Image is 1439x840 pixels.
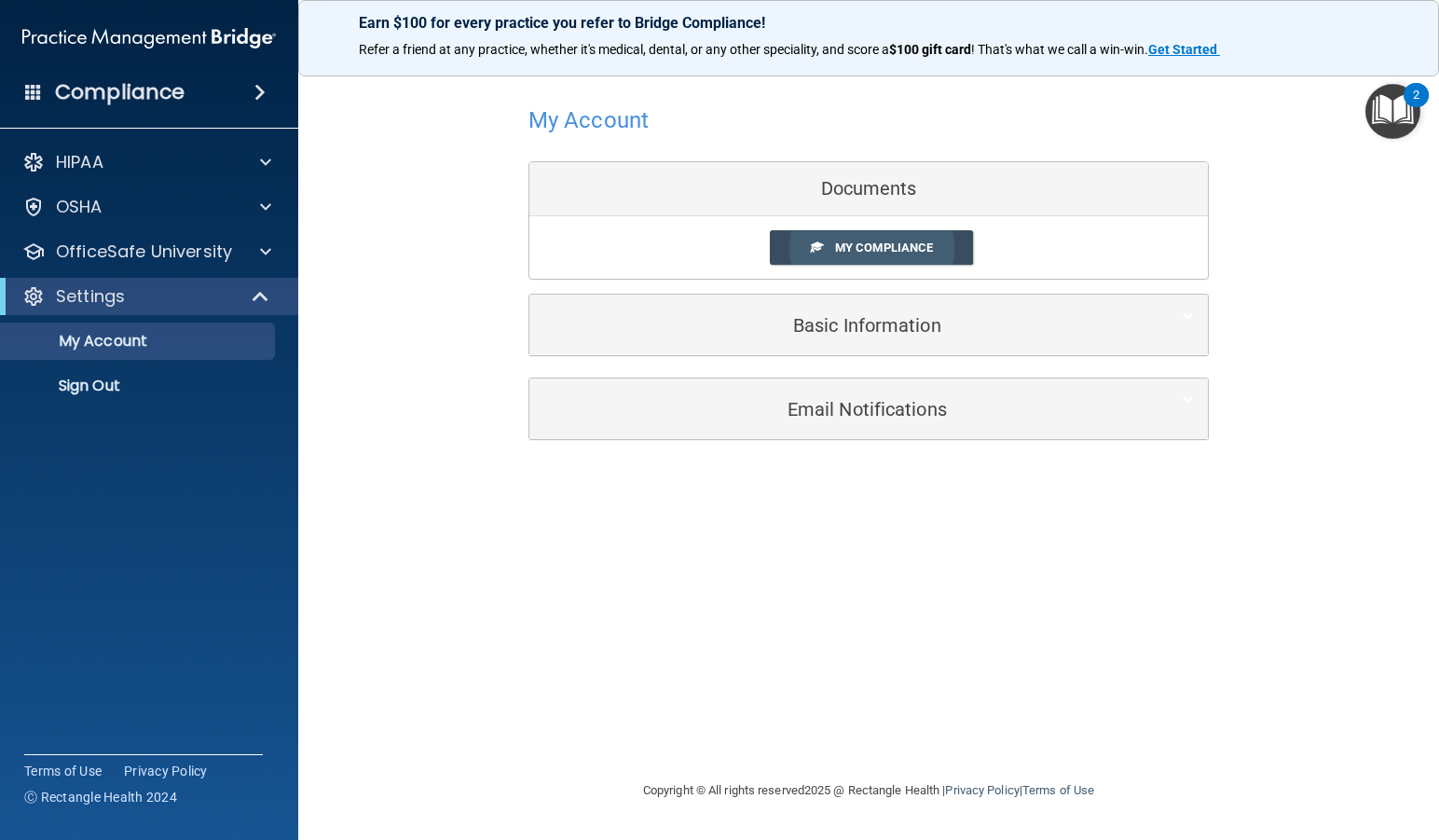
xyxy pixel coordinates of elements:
span: Refer a friend at any practice, whether it's medical, dental, or any other speciality, and score a [359,42,889,57]
strong: $100 gift card [889,42,971,57]
img: PMB logo [22,20,276,57]
p: Sign Out [12,377,267,395]
p: Earn $100 for every practice you refer to Bridge Compliance! [359,14,1378,32]
a: Settings [22,285,270,308]
span: ! That's what we call a win-win. [971,42,1148,57]
div: Documents [529,162,1208,216]
h4: Compliance [55,79,185,105]
p: OSHA [56,196,103,218]
a: Email Notifications [543,388,1194,430]
h5: Basic Information [543,315,1137,336]
span: Ⓒ Rectangle Health 2024 [24,788,177,806]
span: My Compliance [835,241,933,255]
a: OSHA [22,196,271,218]
a: HIPAA [22,151,271,173]
p: My Account [12,332,267,351]
div: Copyright © All rights reserved 2025 @ Rectangle Health | | [528,761,1209,820]
a: Privacy Policy [124,762,208,780]
a: Privacy Policy [945,783,1019,797]
div: 2 [1413,95,1419,119]
button: Open Resource Center, 2 new notifications [1365,84,1420,139]
a: Get Started [1148,42,1220,57]
a: Terms of Use [1022,783,1094,797]
a: Terms of Use [24,762,102,780]
strong: Get Started [1148,42,1217,57]
h5: Email Notifications [543,399,1137,420]
a: Basic Information [543,304,1194,346]
a: OfficeSafe University [22,241,271,263]
p: Settings [56,285,125,308]
p: OfficeSafe University [56,241,232,263]
p: HIPAA [56,151,103,173]
h4: My Account [528,108,649,132]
